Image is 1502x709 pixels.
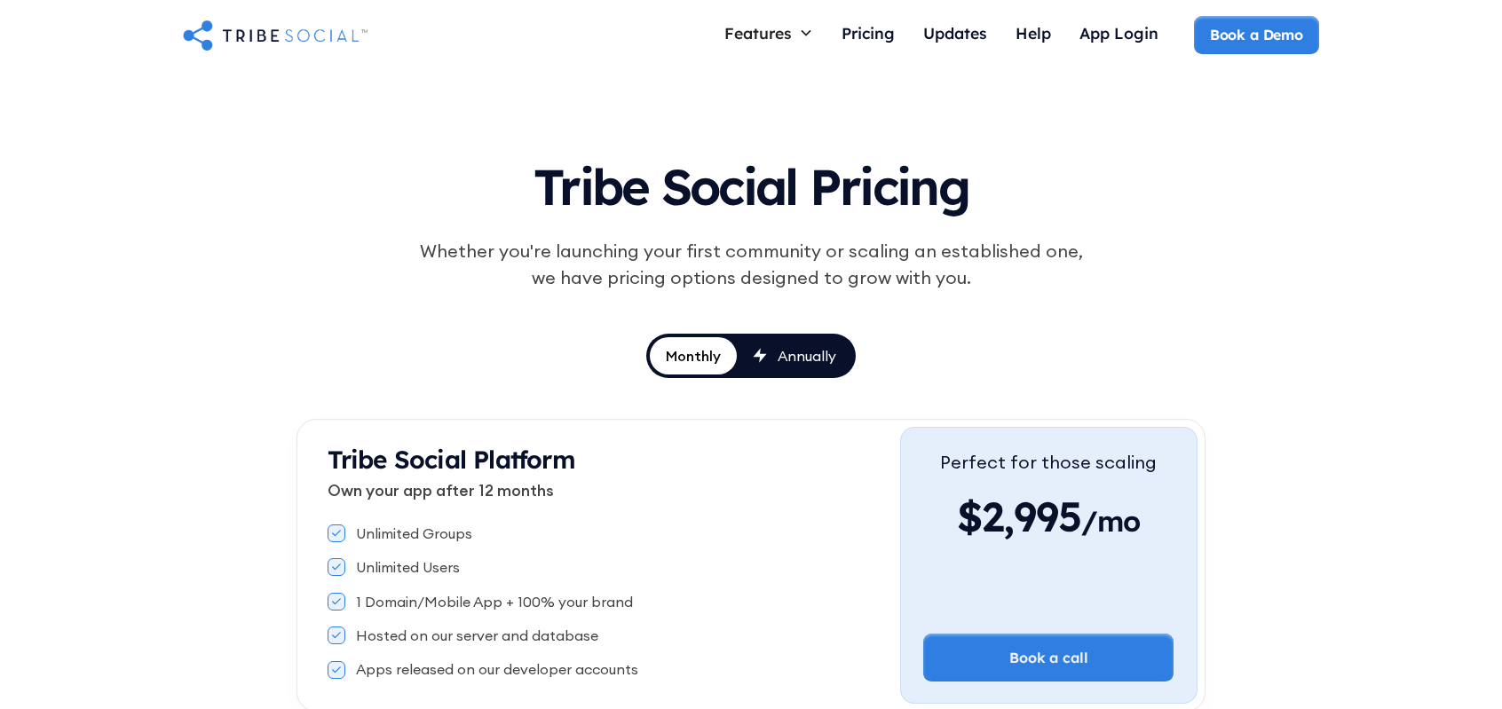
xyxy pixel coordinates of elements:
a: home [183,17,368,52]
strong: Tribe Social Platform [328,444,575,475]
div: Unlimited Groups [356,524,472,543]
a: Updates [909,16,1001,54]
div: Pricing [842,23,895,43]
div: Hosted on our server and database [356,626,598,645]
a: Book a Demo [1194,16,1319,53]
div: Monthly [666,346,721,366]
div: $2,995 [940,490,1157,543]
div: 1 Domain/Mobile App + 100% your brand [356,592,633,611]
div: Perfect for those scaling [940,449,1157,476]
div: Features [724,23,792,43]
a: App Login [1065,16,1173,54]
h1: Tribe Social Pricing [339,142,1163,224]
div: Updates [923,23,987,43]
div: Help [1016,23,1051,43]
a: Book a call [923,634,1174,681]
span: /mo [1081,503,1141,548]
div: Unlimited Users [356,557,460,577]
div: App Login [1079,23,1158,43]
a: Pricing [827,16,909,54]
a: Help [1001,16,1065,54]
p: Own your app after 12 months [328,478,900,502]
div: Annually [778,346,836,366]
div: Features [710,16,827,50]
div: Whether you're launching your first community or scaling an established one, we have pricing opti... [410,238,1092,291]
div: Apps released on our developer accounts [356,659,638,679]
